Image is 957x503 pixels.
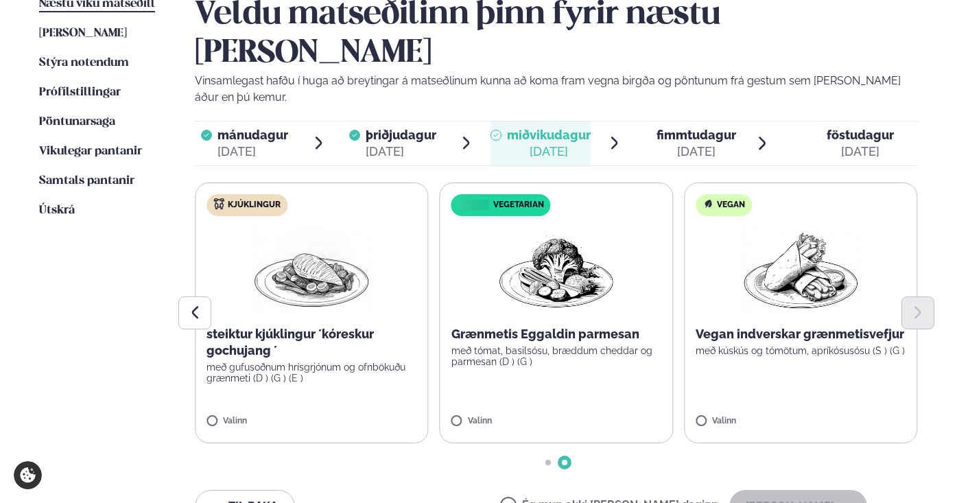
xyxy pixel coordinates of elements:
span: Pöntunarsaga [39,116,115,128]
p: Grænmetis Eggaldin parmesan [451,326,661,342]
a: Samtals pantanir [39,173,134,189]
span: þriðjudagur [366,128,436,142]
a: Cookie settings [14,461,42,489]
img: icon [455,198,493,211]
p: Vinsamlegast hafðu í huga að breytingar á matseðlinum kunna að koma fram vegna birgða og pöntunum... [195,73,917,106]
div: [DATE] [217,143,288,160]
p: með gufusoðnum hrísgrjónum og ofnbökuðu grænmeti (D ) (G ) (E ) [206,362,416,384]
span: Go to slide 1 [545,460,551,465]
div: [DATE] [507,143,591,160]
div: [DATE] [657,143,736,160]
img: Vegan.png [496,227,617,315]
a: Vikulegar pantanir [39,143,142,160]
span: föstudagur [827,128,894,142]
span: fimmtudagur [657,128,736,142]
p: steiktur kjúklingur ´kóreskur gochujang ´ [206,326,416,359]
span: miðvikudagur [507,128,591,142]
span: mánudagur [217,128,288,142]
span: Go to slide 2 [562,460,567,465]
span: [PERSON_NAME] [39,27,127,39]
span: Vikulegar pantanir [39,145,142,157]
span: Útskrá [39,204,75,216]
p: Vegan indverskar grænmetisvefjur [696,326,906,342]
img: Wraps.png [740,227,861,315]
a: Stýra notendum [39,55,129,71]
span: Vegetarian [493,200,544,211]
p: með kúskús og tómötum, apríkósusósu (S ) (G ) [696,345,906,356]
a: Prófílstillingar [39,84,121,101]
button: Next slide [901,296,934,329]
a: Pöntunarsaga [39,114,115,130]
span: Prófílstillingar [39,86,121,98]
div: [DATE] [827,143,894,160]
a: [PERSON_NAME] [39,25,127,42]
span: Vegan [717,200,745,211]
a: Útskrá [39,202,75,219]
span: Kjúklingur [228,200,281,211]
button: Previous slide [178,296,211,329]
div: [DATE] [366,143,436,160]
img: Chicken-breast.png [252,227,373,315]
img: chicken.svg [213,198,224,209]
span: Stýra notendum [39,57,129,69]
span: Samtals pantanir [39,175,134,187]
p: með tómat, basilsósu, bræddum cheddar og parmesan (D ) (G ) [451,345,661,367]
img: Vegan.svg [702,198,713,209]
